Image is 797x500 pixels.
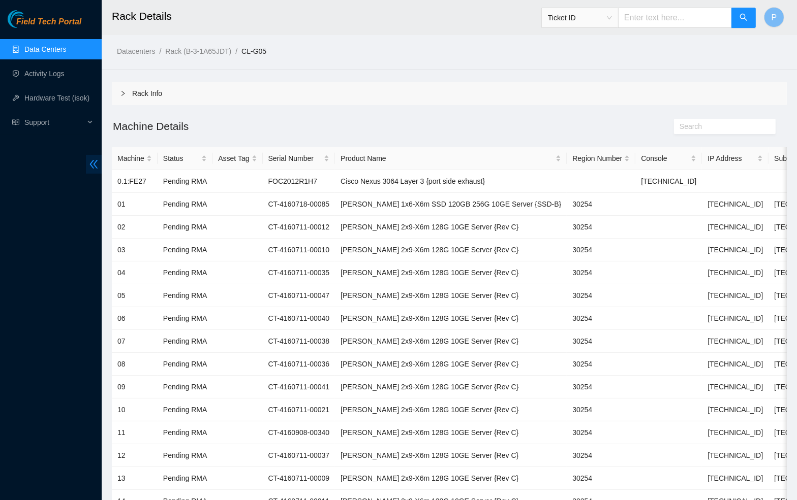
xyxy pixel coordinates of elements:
[335,398,567,421] td: [PERSON_NAME] 2x9-X6m 128G 10GE Server {Rev C}
[772,11,777,24] span: P
[702,307,769,330] td: [TECHNICAL_ID]
[112,444,158,467] td: 12
[158,398,212,421] td: Pending RMA
[8,18,81,31] a: Akamai TechnologiesField Tech Portal
[24,45,66,53] a: Data Centers
[158,421,212,444] td: Pending RMA
[702,421,769,444] td: [TECHNICAL_ID]
[263,307,335,330] td: CT-4160711-00040
[117,47,155,55] a: Datacenters
[567,239,635,261] td: 30254
[235,47,237,55] span: /
[702,330,769,353] td: [TECHNICAL_ID]
[112,307,158,330] td: 06
[159,47,161,55] span: /
[263,239,335,261] td: CT-4160711-00010
[702,261,769,284] td: [TECHNICAL_ID]
[263,193,335,216] td: CT-4160718-00085
[158,444,212,467] td: Pending RMA
[618,8,732,28] input: Enter text here...
[567,261,635,284] td: 30254
[335,467,567,490] td: [PERSON_NAME] 2x9-X6m 128G 10GE Server {Rev C}
[567,421,635,444] td: 30254
[567,307,635,330] td: 30254
[635,170,702,193] td: [TECHNICAL_ID]
[567,444,635,467] td: 30254
[263,421,335,444] td: CT-4160908-00340
[112,216,158,239] td: 02
[120,90,126,96] span: right
[335,284,567,307] td: [PERSON_NAME] 2x9-X6m 128G 10GE Server {Rev C}
[16,17,81,27] span: Field Tech Portal
[112,330,158,353] td: 07
[158,284,212,307] td: Pending RMA
[24,112,84,132] span: Support
[112,421,158,444] td: 11
[112,467,158,490] td: 13
[158,261,212,284] td: Pending RMA
[731,8,756,28] button: search
[567,398,635,421] td: 30254
[335,193,567,216] td: [PERSON_NAME] 1x6-X6m SSD 120GB 256G 10GE Server {SSD-B}
[764,7,784,27] button: P
[740,13,748,23] span: search
[112,170,158,193] td: 0.1:FE27
[12,119,19,126] span: read
[702,398,769,421] td: [TECHNICAL_ID]
[263,398,335,421] td: CT-4160711-00021
[702,284,769,307] td: [TECHNICAL_ID]
[158,353,212,376] td: Pending RMA
[112,261,158,284] td: 04
[263,170,335,193] td: FOC2012R1H7
[567,376,635,398] td: 30254
[112,82,787,105] div: Rack Info
[263,444,335,467] td: CT-4160711-00037
[335,216,567,239] td: [PERSON_NAME] 2x9-X6m 128G 10GE Server {Rev C}
[335,421,567,444] td: [PERSON_NAME] 2x9-X6m 128G 10GE Server {Rev C}
[165,47,231,55] a: Rack (B-3-1A65JDT)
[263,330,335,353] td: CT-4160711-00038
[702,467,769,490] td: [TECHNICAL_ID]
[680,121,762,132] input: Search
[112,398,158,421] td: 10
[335,307,567,330] td: [PERSON_NAME] 2x9-X6m 128G 10GE Server {Rev C}
[548,10,612,25] span: Ticket ID
[112,284,158,307] td: 05
[112,239,158,261] td: 03
[567,467,635,490] td: 30254
[241,47,266,55] a: CL-G05
[335,170,567,193] td: Cisco Nexus 3064 Layer 3 {port side exhaust}
[702,353,769,376] td: [TECHNICAL_ID]
[24,70,65,78] a: Activity Logs
[567,284,635,307] td: 30254
[112,193,158,216] td: 01
[86,155,102,174] span: double-left
[263,216,335,239] td: CT-4160711-00012
[158,193,212,216] td: Pending RMA
[335,239,567,261] td: [PERSON_NAME] 2x9-X6m 128G 10GE Server {Rev C}
[567,216,635,239] td: 30254
[263,284,335,307] td: CT-4160711-00047
[335,353,567,376] td: [PERSON_NAME] 2x9-X6m 128G 10GE Server {Rev C}
[702,239,769,261] td: [TECHNICAL_ID]
[8,10,51,28] img: Akamai Technologies
[567,353,635,376] td: 30254
[335,376,567,398] td: [PERSON_NAME] 2x9-X6m 128G 10GE Server {Rev C}
[335,261,567,284] td: [PERSON_NAME] 2x9-X6m 128G 10GE Server {Rev C}
[158,170,212,193] td: Pending RMA
[263,261,335,284] td: CT-4160711-00035
[112,118,618,135] h2: Machine Details
[158,467,212,490] td: Pending RMA
[112,376,158,398] td: 09
[112,353,158,376] td: 08
[335,330,567,353] td: [PERSON_NAME] 2x9-X6m 128G 10GE Server {Rev C}
[702,216,769,239] td: [TECHNICAL_ID]
[567,330,635,353] td: 30254
[335,444,567,467] td: [PERSON_NAME] 2x9-X6m 128G 10GE Server {Rev C}
[263,467,335,490] td: CT-4160711-00009
[702,444,769,467] td: [TECHNICAL_ID]
[158,239,212,261] td: Pending RMA
[158,307,212,330] td: Pending RMA
[702,193,769,216] td: [TECHNICAL_ID]
[24,94,89,102] a: Hardware Test (isok)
